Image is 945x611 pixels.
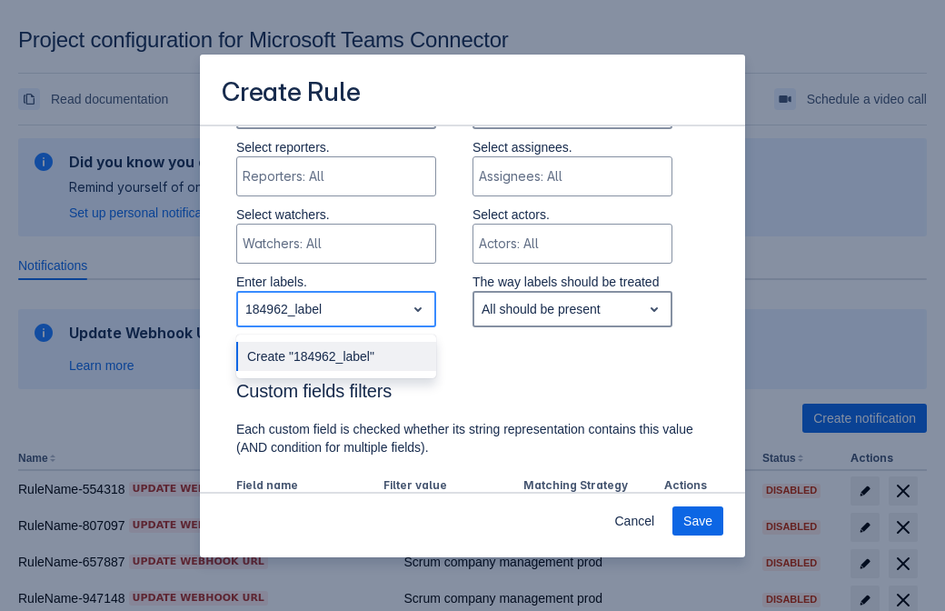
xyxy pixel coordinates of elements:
[482,302,601,316] div: All should be present
[407,298,429,320] span: open
[236,420,709,456] p: Each custom field is checked whether its string representation contains this value (AND condition...
[683,506,712,536] span: Save
[222,76,361,112] h3: Create Rule
[236,273,436,291] p: Enter labels.
[376,475,516,498] th: Filter value
[672,506,723,536] button: Save
[236,138,436,156] p: Select reporters.
[516,475,657,498] th: Matching Strategy
[472,273,672,291] p: The way labels should be treated
[236,205,436,224] p: Select watchers.
[236,342,436,371] div: Create "184962_label"
[472,205,672,224] p: Select actors.
[603,506,665,536] button: Cancel
[236,380,709,409] h3: Custom fields filters
[614,506,654,536] span: Cancel
[643,298,665,320] span: open
[657,475,709,498] th: Actions
[236,475,376,498] th: Field name
[472,138,672,156] p: Select assignees.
